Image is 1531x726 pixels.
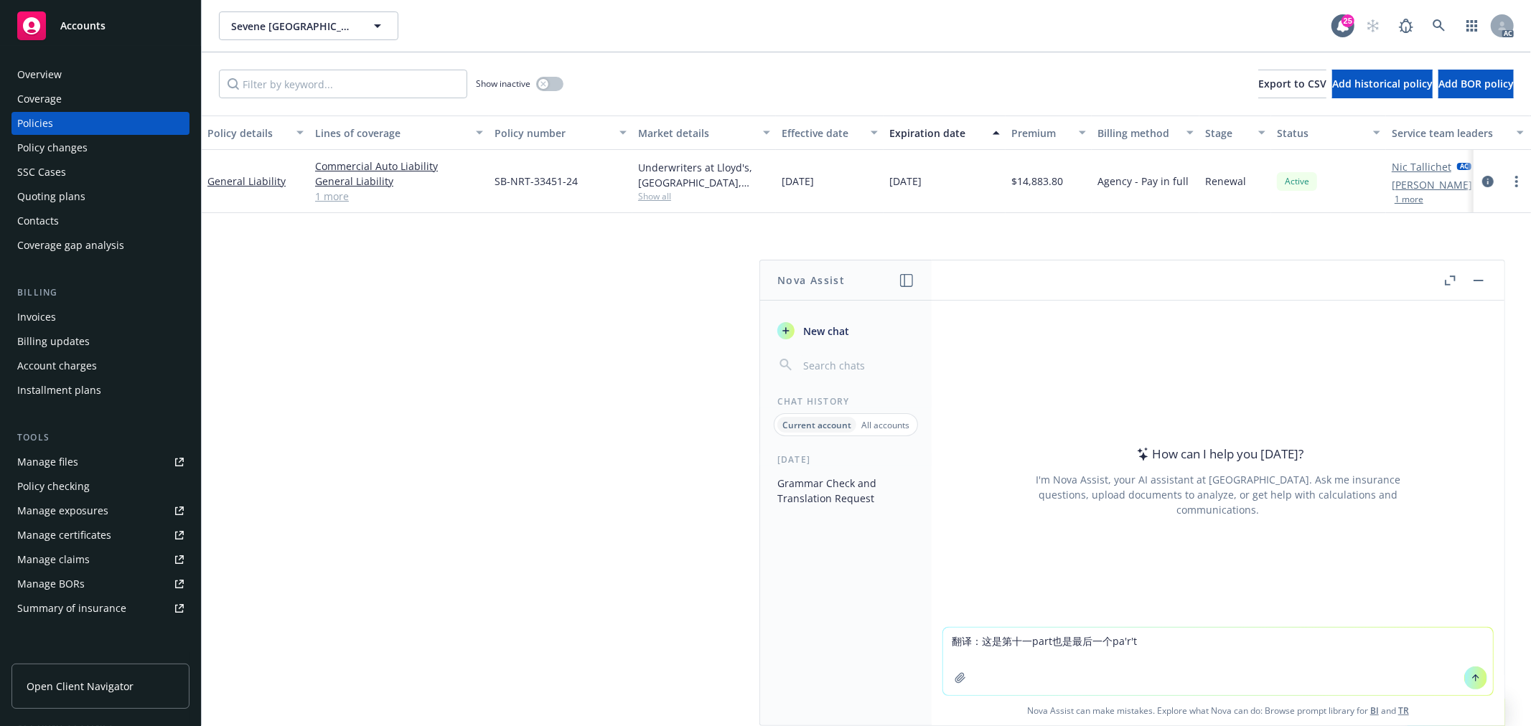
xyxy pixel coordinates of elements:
button: Premium [1006,115,1092,150]
button: Add historical policy [1332,70,1433,98]
button: Policy details [202,115,309,150]
div: Stage [1205,126,1250,141]
a: Report a Bug [1392,11,1420,40]
a: Commercial Auto Liability [315,159,483,174]
a: Policy checking [11,475,189,498]
a: Manage BORs [11,572,189,595]
a: Accounts [11,6,189,46]
div: Billing method [1097,126,1178,141]
p: Current account [782,419,851,431]
div: Policy checking [17,475,90,498]
button: Sevene [GEOGRAPHIC_DATA] / Unique Product Source Inc. [219,11,398,40]
div: Billing [11,286,189,300]
div: Underwriters at Lloyd's, [GEOGRAPHIC_DATA], [PERSON_NAME] of [GEOGRAPHIC_DATA], RT Specialty Insu... [638,160,770,190]
button: New chat [772,318,920,344]
a: TR [1398,704,1409,717]
button: Service team leaders [1386,115,1530,150]
div: Market details [638,126,754,141]
div: Policy details [207,126,288,141]
div: Status [1277,126,1364,141]
button: Stage [1199,115,1271,150]
div: Policies [17,112,53,135]
a: Invoices [11,306,189,329]
div: [DATE] [760,453,932,466]
span: Renewal [1205,174,1246,189]
button: Market details [632,115,776,150]
a: Quoting plans [11,185,189,208]
span: SB-NRT-33451-24 [495,174,578,189]
button: Lines of coverage [309,115,489,150]
a: Policy changes [11,136,189,159]
a: Policies [11,112,189,135]
div: Effective date [782,126,862,141]
div: SSC Cases [17,161,66,184]
a: Billing updates [11,330,189,353]
div: Quoting plans [17,185,85,208]
span: Show all [638,190,770,202]
div: Overview [17,63,62,86]
div: Analytics hub [11,649,189,663]
div: Manage certificates [17,524,111,547]
button: Effective date [776,115,884,150]
div: Expiration date [889,126,984,141]
span: Nova Assist can make mistakes. Explore what Nova can do: Browse prompt library for and [937,696,1499,725]
button: Expiration date [884,115,1006,150]
div: Lines of coverage [315,126,467,141]
input: Search chats [800,355,914,375]
a: Coverage gap analysis [11,234,189,257]
div: I'm Nova Assist, your AI assistant at [GEOGRAPHIC_DATA]. Ask me insurance questions, upload docum... [1016,472,1420,517]
span: [DATE] [782,174,814,189]
span: [DATE] [889,174,922,189]
span: New chat [800,324,849,339]
button: Grammar Check and Translation Request [772,471,920,510]
span: Add BOR policy [1438,77,1514,90]
div: Installment plans [17,379,101,402]
button: Add BOR policy [1438,70,1514,98]
a: Overview [11,63,189,86]
a: BI [1370,704,1379,717]
span: Open Client Navigator [27,679,134,694]
div: Manage BORs [17,572,85,595]
span: Add historical policy [1332,77,1433,90]
a: [PERSON_NAME] [1392,177,1472,192]
button: Policy number [489,115,632,150]
a: Installment plans [11,379,189,402]
input: Filter by keyword... [219,70,467,98]
div: Contacts [17,209,59,232]
div: Coverage [17,88,62,110]
a: 1 more [315,189,483,204]
span: Show inactive [476,77,530,90]
div: Manage exposures [17,499,108,522]
a: Manage claims [11,548,189,571]
a: SSC Cases [11,161,189,184]
a: General Liability [315,174,483,189]
span: Export to CSV [1258,77,1326,90]
a: Manage certificates [11,524,189,547]
a: Start snowing [1359,11,1387,40]
span: Sevene [GEOGRAPHIC_DATA] / Unique Product Source Inc. [231,19,355,34]
a: Summary of insurance [11,597,189,620]
div: Account charges [17,354,97,377]
textarea: 翻译：这是第十一part也是最后一个pa'r't [943,628,1493,695]
a: Contacts [11,209,189,232]
a: Coverage [11,88,189,110]
div: 25 [1342,14,1354,27]
span: Active [1283,175,1311,188]
p: All accounts [861,419,909,431]
div: Service team leaders [1392,126,1508,141]
span: Accounts [60,20,106,32]
a: Manage exposures [11,499,189,522]
a: more [1508,173,1525,190]
div: Manage files [17,451,78,473]
button: Billing method [1092,115,1199,150]
a: Search [1425,11,1453,40]
div: How can I help you [DATE]? [1133,445,1304,463]
a: Account charges [11,354,189,377]
div: Invoices [17,306,56,329]
button: Status [1271,115,1386,150]
a: Manage files [11,451,189,473]
button: Export to CSV [1258,70,1326,98]
div: Coverage gap analysis [17,234,124,257]
div: Premium [1011,126,1070,141]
